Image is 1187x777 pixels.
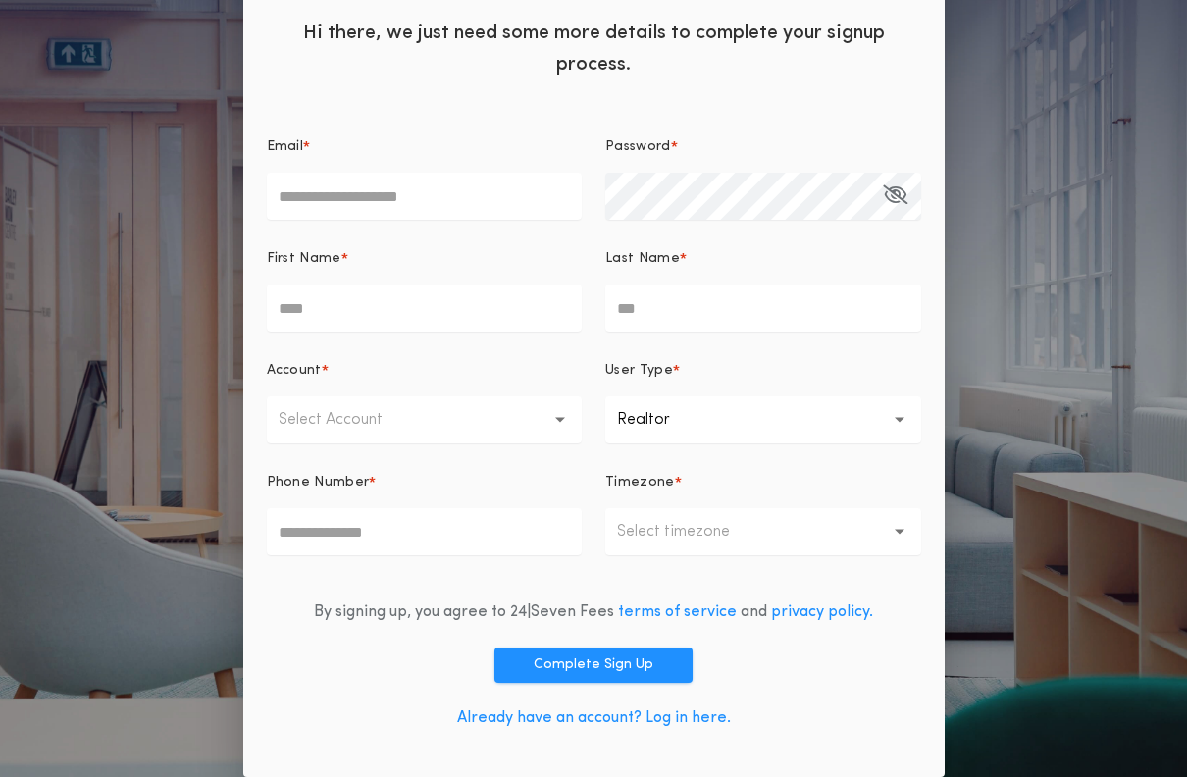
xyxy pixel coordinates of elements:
input: Email* [267,173,583,220]
button: Password* [883,173,907,220]
a: privacy policy. [771,604,873,620]
p: Password [605,137,671,157]
p: Select timezone [617,520,761,544]
div: Hi there, we just need some more details to complete your signup process. [243,2,945,90]
p: Last Name [605,249,680,269]
button: Select timezone [605,508,921,555]
p: User Type [605,361,673,381]
button: Select Account [267,396,583,443]
p: Account [267,361,322,381]
input: Password* [605,173,921,220]
input: First Name* [267,285,583,332]
p: Realtor [617,408,701,432]
p: Timezone [605,473,675,492]
input: Last Name* [605,285,921,332]
div: By signing up, you agree to 24|Seven Fees and [314,600,873,624]
a: terms of service [618,604,737,620]
input: Phone Number* [267,508,583,555]
a: Already have an account? Log in here. [457,710,731,726]
button: Realtor [605,396,921,443]
p: First Name [267,249,341,269]
button: Complete Sign Up [494,647,693,683]
p: Email [267,137,304,157]
p: Phone Number [267,473,370,492]
p: Select Account [279,408,414,432]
